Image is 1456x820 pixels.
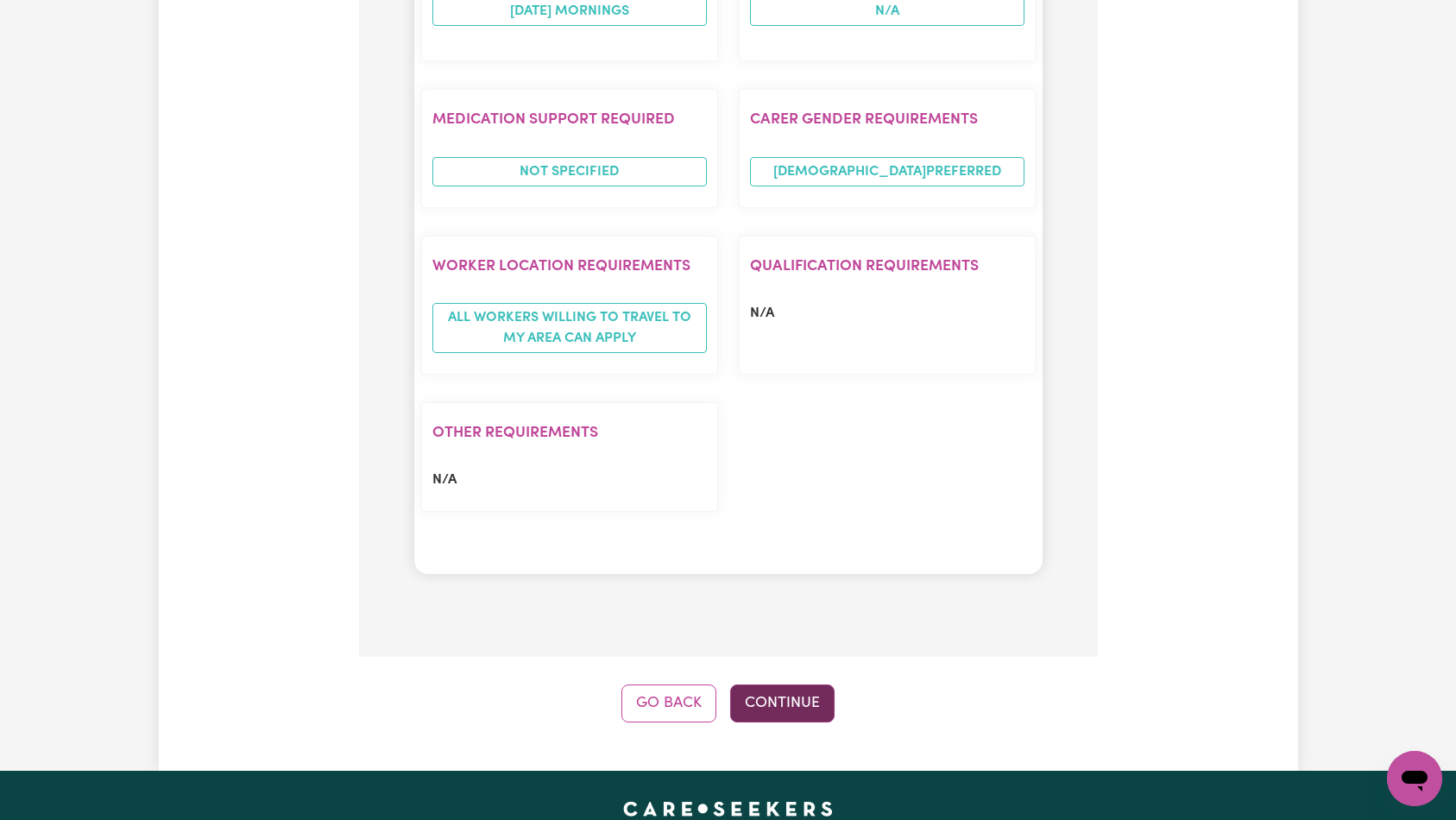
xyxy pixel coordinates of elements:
[750,157,1024,186] span: [DEMOGRAPHIC_DATA] preferred
[432,110,707,129] h2: Medication Support Required
[1387,751,1442,806] iframe: Button to launch messaging window
[750,306,774,320] span: N/A
[432,157,707,186] span: Not specified
[621,684,716,722] button: Go Back
[432,424,707,442] h2: Other requirements
[432,303,707,353] span: All workers willing to travel to my area can apply
[750,257,1024,275] h2: Qualification requirements
[623,802,833,816] a: Careseekers home page
[730,684,835,722] button: Continue
[432,257,707,275] h2: Worker location requirements
[432,473,457,487] span: N/A
[750,110,1024,129] h2: Carer gender requirements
